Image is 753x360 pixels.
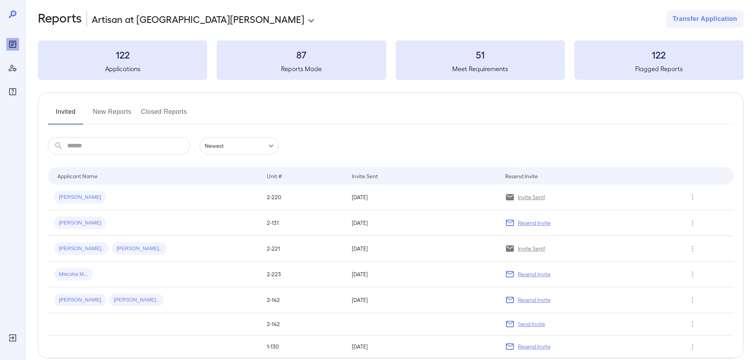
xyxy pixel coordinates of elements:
[686,318,699,330] button: Row Actions
[92,13,304,25] p: Artisan at [GEOGRAPHIC_DATA][PERSON_NAME]
[93,106,132,124] button: New Reports
[518,343,551,351] p: Resend Invite
[505,171,538,181] div: Resend Invite
[352,171,378,181] div: Invite Sent
[6,38,19,51] div: Reports
[686,242,699,255] button: Row Actions
[686,268,699,281] button: Row Actions
[666,10,744,28] button: Transfer Application
[54,271,93,278] span: Miecsha M...
[396,64,565,74] h5: Meet Requirements
[345,210,498,236] td: [DATE]
[38,64,207,74] h5: Applications
[54,219,106,227] span: [PERSON_NAME]
[38,10,82,28] h2: Reports
[200,137,279,155] div: Newest
[109,296,164,304] span: [PERSON_NAME]..
[6,62,19,74] div: Manage Users
[38,40,744,80] summary: 122Applications87Reports Made51Meet Requirements122Flagged Reports
[518,270,551,278] p: Resend Invite
[345,236,498,262] td: [DATE]
[345,185,498,210] td: [DATE]
[6,332,19,344] div: Log Out
[260,287,345,313] td: 2-142
[518,219,551,227] p: Resend Invite
[574,64,744,74] h5: Flagged Reports
[686,191,699,204] button: Row Actions
[345,335,498,358] td: [DATE]
[54,194,106,201] span: [PERSON_NAME]
[57,171,98,181] div: Applicant Name
[260,335,345,358] td: 1-130
[54,296,106,304] span: [PERSON_NAME]
[574,48,744,61] h3: 122
[260,313,345,335] td: 2-142
[217,64,386,74] h5: Reports Made
[141,106,187,124] button: Closed Reports
[260,210,345,236] td: 2-131
[518,320,545,328] p: Send Invite
[686,294,699,306] button: Row Actions
[686,217,699,229] button: Row Actions
[396,48,565,61] h3: 51
[518,245,545,253] p: Invite Sent!
[518,193,545,201] p: Invite Sent!
[260,236,345,262] td: 2-221
[260,185,345,210] td: 2-220
[518,296,551,304] p: Resend Invite
[260,262,345,287] td: 2-223
[217,48,386,61] h3: 87
[38,48,207,61] h3: 122
[345,262,498,287] td: [DATE]
[48,106,83,124] button: Invited
[6,85,19,98] div: FAQ
[112,245,166,253] span: [PERSON_NAME]..
[686,340,699,353] button: Row Actions
[345,287,498,313] td: [DATE]
[267,171,282,181] div: Unit #
[54,245,109,253] span: [PERSON_NAME]..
